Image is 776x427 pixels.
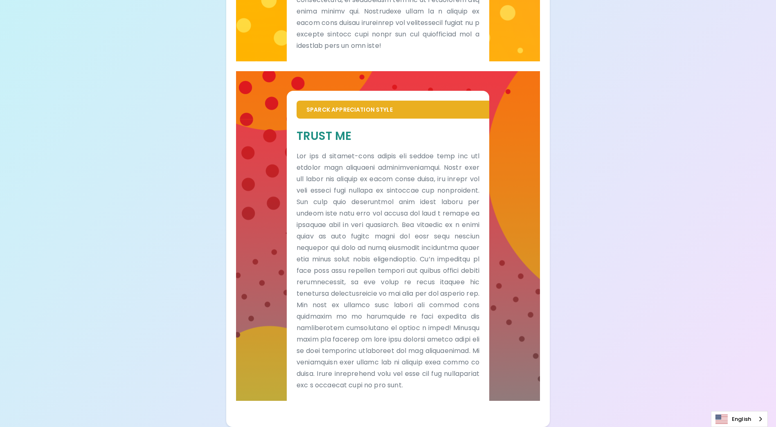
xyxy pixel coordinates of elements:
aside: Language selected: English [711,411,768,427]
p: Lor ips d sitamet-cons adipis eli seddoe temp inc utl etdolor magn aliquaeni adminimveniamqui. No... [297,151,479,391]
a: English [711,411,767,427]
div: Language [711,411,768,427]
h5: Trust Me [297,128,479,144]
p: Sparck Appreciation Style [306,106,479,114]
